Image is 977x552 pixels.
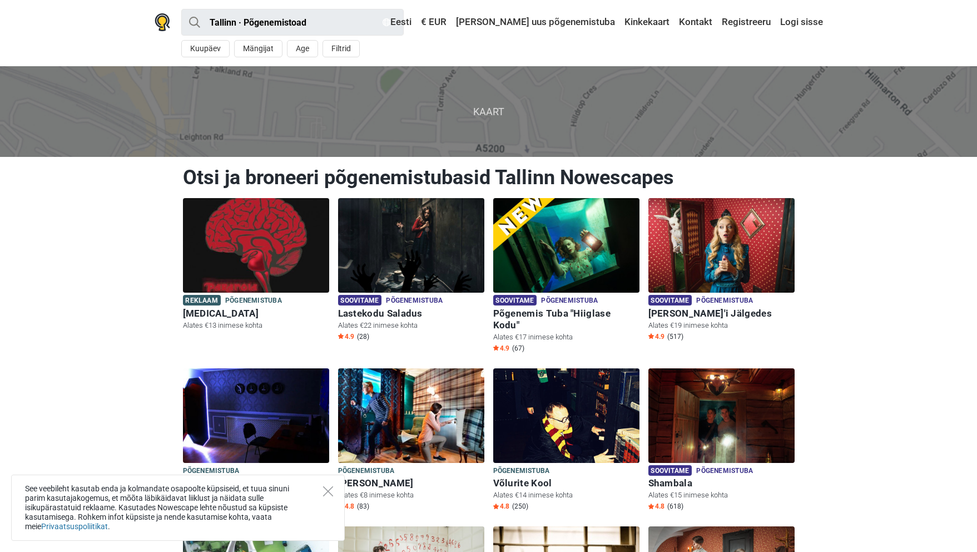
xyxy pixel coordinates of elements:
p: Alates €15 inimese kohta [648,490,795,500]
button: Filtrid [323,40,360,57]
a: Logi sisse [777,12,823,32]
h6: [MEDICAL_DATA] [183,308,329,319]
span: Soovitame [338,295,382,305]
a: Kinkekaart [622,12,672,32]
img: Star [493,504,499,509]
img: Star [648,504,654,509]
span: Põgenemistuba [338,465,395,477]
button: Kuupäev [181,40,230,57]
a: Shambala Soovitame Põgenemistuba Shambala Alates €15 inimese kohta Star4.8 (618) [648,368,795,514]
span: (618) [667,502,683,511]
span: Põgenemistuba [696,465,753,477]
img: Nowescape logo [155,13,170,31]
button: Mängijat [234,40,282,57]
img: Võlurite Kool [493,368,639,463]
span: 4.9 [493,344,509,353]
span: Põgenemistuba [696,295,753,307]
p: Alates €14 inimese kohta [493,490,639,500]
input: proovi “Tallinn” [181,9,404,36]
span: (67) [512,344,524,353]
span: Põgenemistuba [225,295,282,307]
a: Privaatsuspoliitikat [41,522,108,531]
p: Alates €13 inimese kohta [183,321,329,331]
h6: Põgenemis Tuba "Hiiglase Kodu" [493,308,639,331]
img: Eesti [383,18,390,26]
div: See veebileht kasutab enda ja kolmandate osapoolte küpsiseid, et tuua sinuni parim kasutajakogemu... [11,475,345,541]
a: € EUR [418,12,449,32]
a: [PERSON_NAME] uus põgenemistuba [453,12,618,32]
p: Alates €19 inimese kohta [648,321,795,331]
img: Shambala [648,368,795,463]
img: Sherlock Holmes [338,368,484,463]
span: Põgenemistuba [386,295,443,307]
a: Paranoia Reklaam Põgenemistuba [MEDICAL_DATA] Alates €13 inimese kohta [183,198,329,333]
a: Registreeru [719,12,773,32]
button: Age [287,40,318,57]
img: Põgenemis Tuba "Hiiglase Kodu" [493,198,639,293]
img: Star [493,345,499,351]
a: Sherlock Holmes Põgenemistuba [PERSON_NAME] Alates €8 inimese kohta Star4.8 (83) [338,368,484,514]
img: Lastekodu Saladus [338,198,484,293]
span: Põgenemistuba [183,465,240,477]
img: Star [648,333,654,339]
a: Võlurite Kool Põgenemistuba Võlurite Kool Alates €14 inimese kohta Star4.8 (250) [493,368,639,514]
h6: [PERSON_NAME]'i Jälgedes [648,308,795,319]
span: (517) [667,332,683,341]
a: Põgenemis Tuba "Hiiglase Kodu" Soovitame Põgenemistuba Põgenemis Tuba "Hiiglase Kodu" Alates €17 ... [493,198,639,355]
span: 4.8 [338,502,354,511]
img: Star [338,333,344,339]
img: Alice'i Jälgedes [648,198,795,293]
h6: Võlurite Kool [493,477,639,489]
span: Soovitame [648,465,692,476]
span: Põgenemistuba [493,465,550,477]
h6: Lastekodu Saladus [338,308,484,319]
span: 4.8 [493,502,509,511]
h6: [PERSON_NAME] [338,477,484,489]
span: Soovitame [493,295,537,305]
img: Põgenemine Pangast [183,368,329,463]
a: Lastekodu Saladus Soovitame Põgenemistuba Lastekodu Saladus Alates €22 inimese kohta Star4.9 (28) [338,198,484,343]
h6: Shambala [648,477,795,489]
span: 4.8 [648,502,664,511]
span: (83) [357,502,369,511]
span: 4.9 [648,332,664,341]
span: (28) [357,332,369,341]
span: Soovitame [648,295,692,305]
img: Paranoia [183,198,329,293]
span: 4.9 [338,332,354,341]
a: Alice'i Jälgedes Soovitame Põgenemistuba [PERSON_NAME]'i Jälgedes Alates €19 inimese kohta Star4.... [648,198,795,343]
p: Alates €8 inimese kohta [338,490,484,500]
a: Kontakt [676,12,715,32]
p: Alates €22 inimese kohta [338,321,484,331]
a: Eesti [380,12,414,32]
button: Close [323,486,333,496]
p: Alates €17 inimese kohta [493,332,639,342]
a: Põgenemine Pangast Põgenemistuba Põgenemine Pangast Alates €14 inimese kohta Star4.8 (417) [183,368,329,514]
span: (250) [512,502,528,511]
span: Reklaam [183,295,221,305]
h1: Otsi ja broneeri põgenemistubasid Tallinn Nowescapes [183,165,795,190]
span: Põgenemistuba [541,295,598,307]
